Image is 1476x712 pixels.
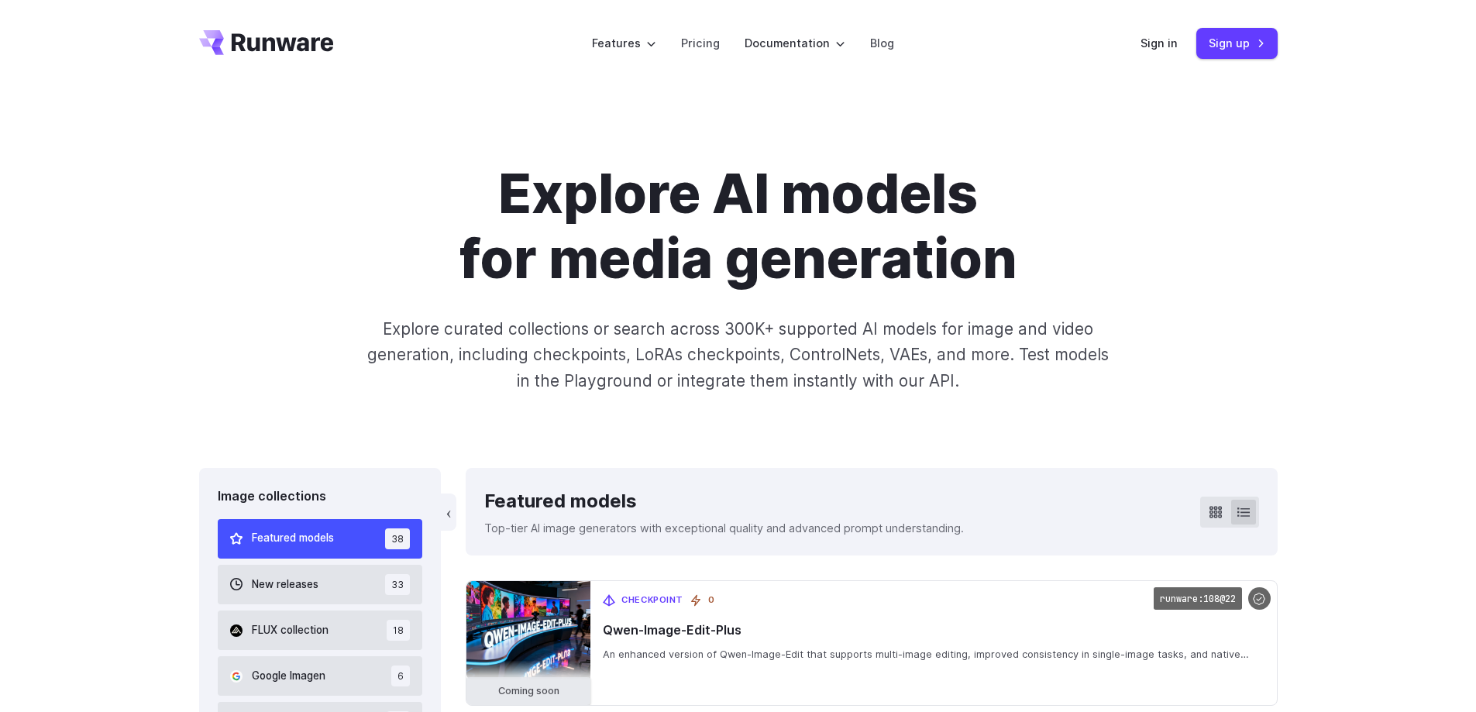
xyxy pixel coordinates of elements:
[1154,587,1242,610] code: runware:108@22
[218,487,423,507] div: Image collections
[199,30,334,55] a: Go to /
[387,620,410,641] span: 18
[307,161,1170,291] h1: Explore AI models for media generation
[385,574,410,595] span: 33
[218,656,423,696] button: Google Imagen 6
[592,34,656,52] label: Features
[385,528,410,549] span: 38
[484,487,964,516] div: Featured models
[218,565,423,604] button: New releases 33
[484,519,964,537] p: Top-tier AI image generators with exceptional quality and advanced prompt understanding.
[252,576,318,593] span: New releases
[252,668,325,685] span: Google Imagen
[1196,28,1278,58] a: Sign up
[218,611,423,650] button: FLUX collection 18
[745,34,845,52] label: Documentation
[441,494,456,531] button: ‹
[870,34,894,52] a: Blog
[252,530,334,547] span: Featured models
[708,593,714,607] span: 0
[252,622,329,639] span: FLUX collection
[391,666,410,686] span: 6
[466,581,590,680] img: Qwen-Image-Edit-Plus
[1141,34,1178,52] a: Sign in
[621,593,683,607] span: Checkpoint
[360,316,1115,394] p: Explore curated collections or search across 300K+ supported AI models for image and video genera...
[218,519,423,559] button: Featured models 38
[681,34,720,52] a: Pricing
[603,623,1264,638] span: Qwen-Image-Edit-Plus
[603,648,1264,662] span: An enhanced version of Qwen-Image-Edit that supports multi-image editing, improved consistency in...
